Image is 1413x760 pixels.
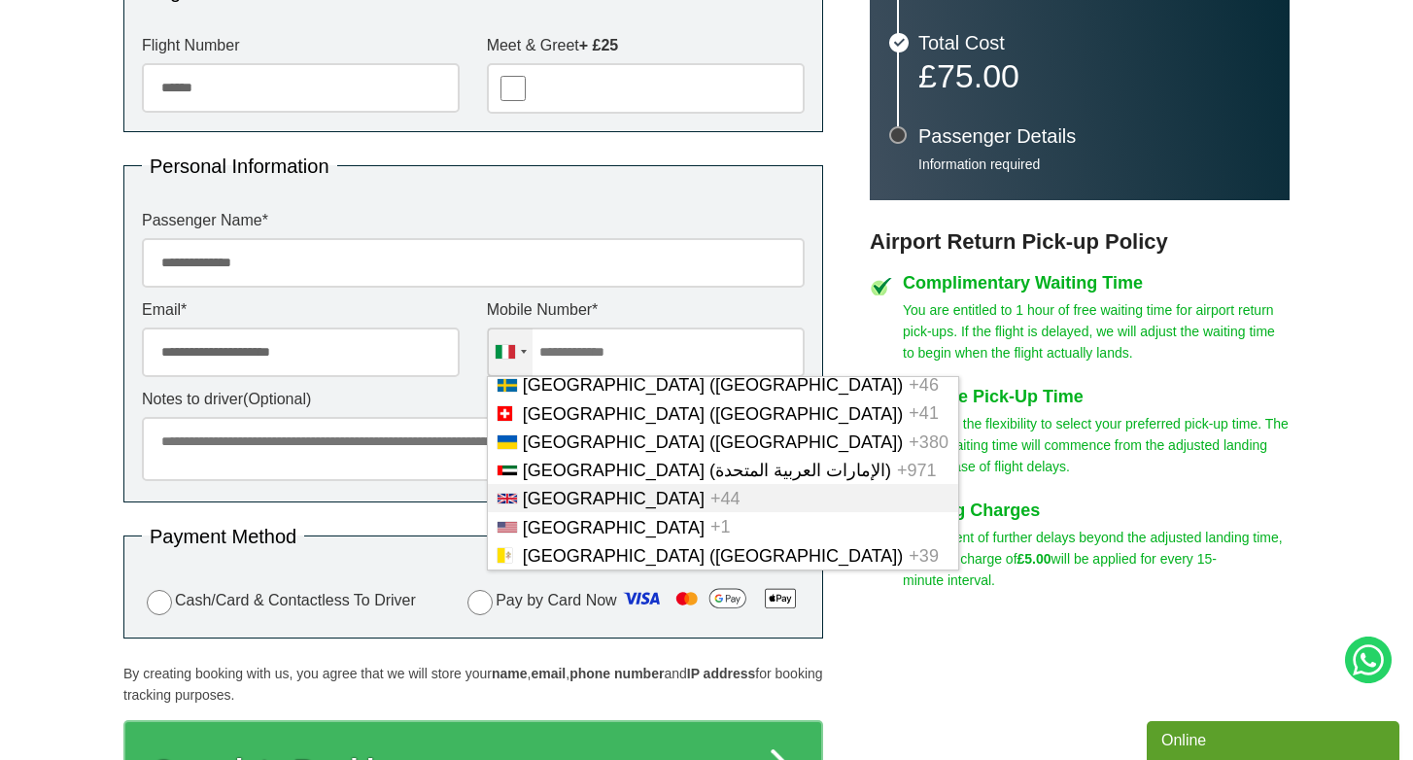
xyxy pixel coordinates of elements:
[687,666,756,681] strong: IP address
[487,302,805,318] label: Mobile Number
[918,33,1270,52] h3: Total Cost
[710,518,731,537] span: +1
[523,461,891,480] span: [GEOGRAPHIC_DATA] (‫الإمارات العربية المتحدة‬‎)
[918,126,1270,146] h3: Passenger Details
[523,375,904,395] span: [GEOGRAPHIC_DATA] ([GEOGRAPHIC_DATA])
[897,461,937,480] span: +971
[903,388,1290,405] h4: Flexible Pick-Up Time
[243,391,311,407] span: (Optional)
[488,328,533,376] div: Italy (Italia): +39
[147,590,172,615] input: Cash/Card & Contactless To Driver
[1017,551,1051,567] strong: £5.00
[903,413,1290,477] p: You have the flexibility to select your preferred pick-up time. The 1-hour waiting time will comm...
[903,527,1290,591] p: In the event of further delays beyond the adjusted landing time, a waiting charge of will be appl...
[523,518,705,537] span: [GEOGRAPHIC_DATA]
[463,583,805,620] label: Pay by Card Now
[909,404,939,424] span: +41
[903,274,1290,292] h4: Complimentary Waiting Time
[492,666,528,681] strong: name
[909,546,939,566] span: +39
[710,489,741,508] span: +44
[142,156,337,176] legend: Personal Information
[142,587,416,615] label: Cash/Card & Contactless To Driver
[870,229,1290,255] h3: Airport Return Pick-up Policy
[918,155,1270,173] p: Information required
[579,37,618,53] strong: + £25
[487,38,805,53] label: Meet & Greet
[909,375,939,395] span: +46
[523,546,904,566] span: [GEOGRAPHIC_DATA] ([GEOGRAPHIC_DATA])
[142,213,805,228] label: Passenger Name
[142,527,304,546] legend: Payment Method
[523,404,904,424] span: [GEOGRAPHIC_DATA] ([GEOGRAPHIC_DATA])
[937,57,1019,94] span: 75.00
[918,62,1270,89] p: £
[142,302,460,318] label: Email
[569,666,664,681] strong: phone number
[909,432,948,452] span: +380
[467,590,493,615] input: Pay by Card Now
[523,432,904,452] span: [GEOGRAPHIC_DATA] ([GEOGRAPHIC_DATA])
[123,663,823,706] p: By creating booking with us, you agree that we will store your , , and for booking tracking purpo...
[142,392,805,407] label: Notes to driver
[1147,717,1403,760] iframe: chat widget
[531,666,566,681] strong: email
[903,501,1290,519] h4: Waiting Charges
[903,299,1290,363] p: You are entitled to 1 hour of free waiting time for airport return pick-ups. If the flight is del...
[142,38,460,53] label: Flight Number
[523,489,705,508] span: [GEOGRAPHIC_DATA]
